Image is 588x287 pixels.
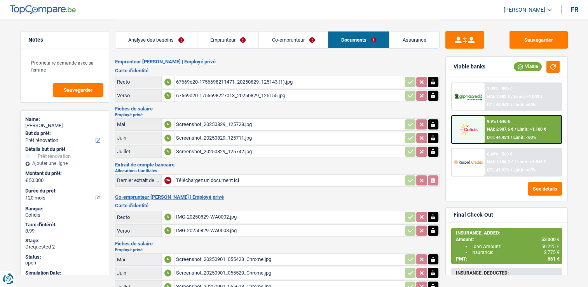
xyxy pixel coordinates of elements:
div: Ajouter une ligne [25,161,104,166]
span: NAI: 3 106,2 € [487,159,513,164]
div: Insurance: [471,250,560,255]
h3: Extrait de compte bancaire [115,162,440,167]
label: Durée du prêt: [25,188,103,194]
span: / [515,127,516,132]
img: AlphaCredit [454,93,483,101]
div: 8.99 [25,228,104,234]
a: Documents [328,31,389,48]
div: Viable banks [454,63,485,70]
div: IMG-20250829-WA0003.jpg [176,225,402,236]
div: Recto [117,79,160,85]
div: 9.9% | 646 € [487,119,510,124]
span: NAI: 2 682 € [487,94,510,99]
span: € [25,177,28,184]
div: IMG-20250829-WA0002.jpg [176,211,402,223]
img: Cofidis [454,122,483,136]
button: Sauvegarder [509,31,568,49]
span: DTI: 41.93% [487,168,509,173]
div: Verso [117,228,160,234]
span: Limit: <60% [513,135,536,140]
div: 6.49% | 563 € [487,152,512,157]
div: A [164,92,171,99]
div: [PERSON_NAME] [25,122,104,129]
div: PMT: [456,256,560,262]
div: Simulation Date: [25,270,104,276]
span: 53 000 € [541,237,560,242]
div: fr [571,6,578,13]
div: Recto [117,214,160,220]
span: / [511,135,512,140]
div: NA [164,177,171,184]
div: Détails but du prêt [25,146,104,152]
img: Record Credits [454,155,483,169]
h3: Fiches de salaire [115,241,440,246]
span: / [511,94,513,99]
div: Screenshot_20250829_125728.jpg [176,119,402,130]
div: A [164,148,171,155]
img: TopCompare Logo [10,5,76,14]
span: / [511,168,512,173]
h2: Employé privé [115,248,440,252]
span: 661 € [548,256,560,262]
span: Limit: <60% [513,102,536,107]
div: Amount: [456,237,560,242]
h2: Emprunteur [PERSON_NAME] | Employé privé [115,59,440,65]
div: Name: [25,116,104,122]
div: Stage: [25,238,104,244]
div: Screenshot_20250829_125711.jpg [176,132,402,144]
span: Limit: >1.100 € [517,127,546,132]
h3: Carte d'identité [115,203,440,208]
div: Mai [117,257,160,262]
div: INSURANCE, DEDUCTED: [456,270,560,276]
div: Mai [117,121,160,127]
div: A [164,256,171,263]
h5: Notes [28,37,101,43]
div: Screenshot_20250901_055423_Chrome.jpg [176,254,402,265]
div: Loan Amount: [471,244,560,249]
span: DTI: 45.94% [487,102,509,107]
div: A [164,79,171,86]
div: Cofidis [25,212,104,218]
div: 67669d20-1756698227013_20250829_125155.jpg [176,90,402,101]
div: Viable [514,62,542,71]
a: Co-emprunteur [259,31,328,48]
span: Limit: >1.846 € [517,159,546,164]
h2: Co-emprunteur [PERSON_NAME] | Employé privé [115,194,440,200]
button: See details [528,182,562,196]
button: Sauvegarder [53,83,103,97]
div: Screenshot_20250901_055529_Chrome.jpg [176,267,402,279]
h3: Carte d'identité [115,68,440,73]
span: Limit: <65% [513,168,536,173]
div: Drequested 2 [25,244,104,250]
span: 2 775 € [544,250,560,255]
label: Montant du prêt: [25,170,103,177]
span: Sauvegarder [64,87,92,93]
a: Analyse des besoins [115,31,197,48]
div: Status: [25,254,104,260]
div: 7.99% | 599 € [487,86,512,91]
span: [PERSON_NAME] [504,7,545,13]
span: / [511,102,512,107]
span: DTI: 44.45% [487,135,509,140]
label: But du prêt: [25,130,103,136]
div: Screenshot_20250829_125742.jpg [176,146,402,157]
div: Verso [117,93,160,98]
h3: Fiches de salaire [115,106,440,111]
div: A [164,121,171,128]
div: Banque: [25,206,104,212]
div: Final Check-Out [454,212,493,218]
a: Emprunteur [197,31,259,48]
span: Limit: >1.000 € [514,94,543,99]
span: 50 225 € [541,244,560,249]
div: Juillet [117,149,160,154]
a: [PERSON_NAME] [497,3,552,16]
span: NAI: 2 907,6 € [487,127,513,132]
div: INSURANCE, ADDED: [456,230,560,236]
h2: Employé privé [115,113,440,117]
a: Assurance [389,31,439,48]
div: A [164,213,171,220]
div: A [164,227,171,234]
div: Dernier extrait de compte pour vos allocations familiales [117,177,160,183]
span: / [515,159,516,164]
div: Juin [117,270,160,276]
